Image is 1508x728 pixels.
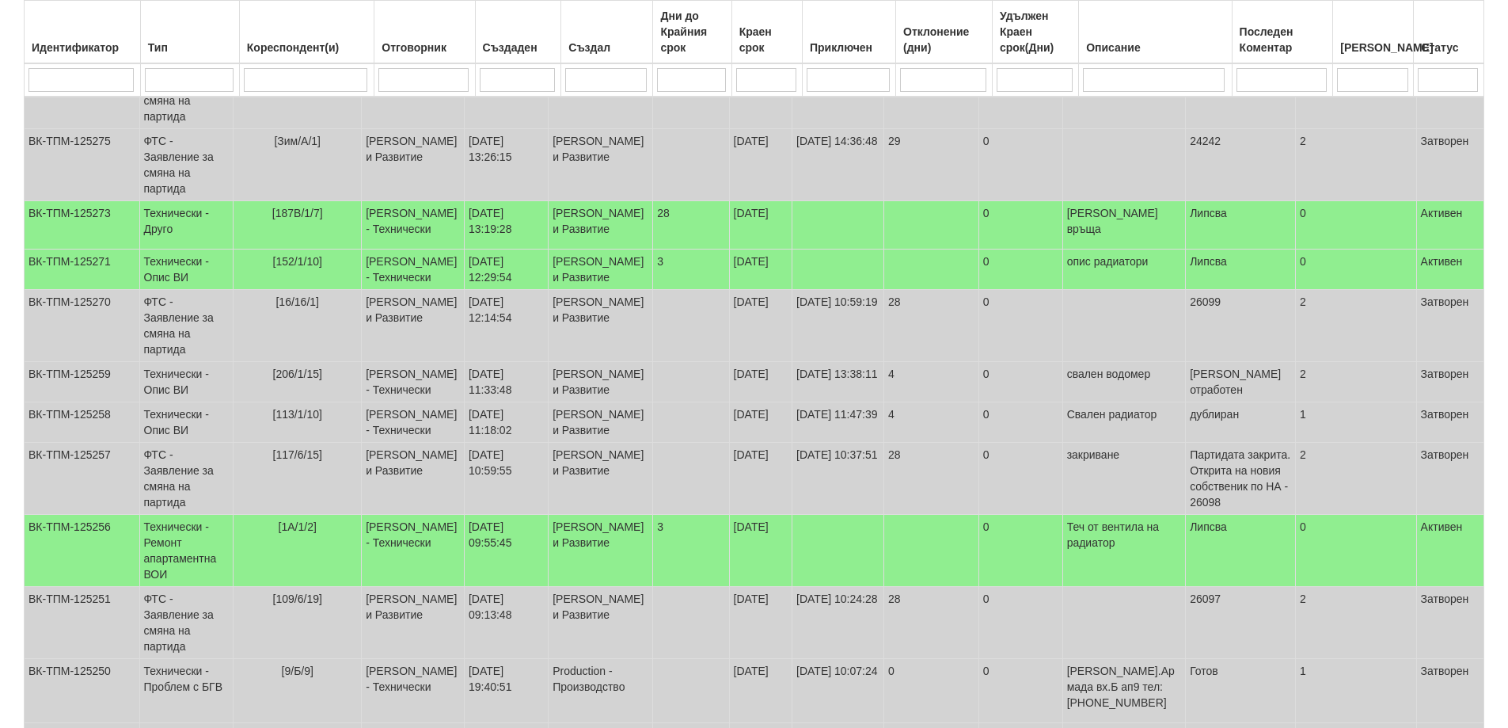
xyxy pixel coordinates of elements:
[464,362,548,402] td: [DATE] 11:33:48
[139,201,234,250] td: Технически - Друго
[378,36,470,59] div: Отговорник
[480,36,557,59] div: Създаден
[549,201,653,250] td: [PERSON_NAME] и Развитие
[362,250,465,290] td: [PERSON_NAME] - Технически
[139,515,234,587] td: Технически - Ремонт апартаментна ВОИ
[362,587,465,659] td: [PERSON_NAME] и Развитие
[549,362,653,402] td: [PERSON_NAME] и Развитие
[139,362,234,402] td: Технически - Опис ВИ
[25,201,140,250] td: ВК-ТПМ-125273
[978,290,1062,362] td: 0
[464,250,548,290] td: [DATE] 12:29:54
[883,659,978,723] td: 0
[1296,402,1417,443] td: 1
[1079,1,1232,64] th: Описание: No sort applied, activate to apply an ascending sort
[139,250,234,290] td: Технически - Опис ВИ
[549,129,653,201] td: [PERSON_NAME] и Развитие
[273,368,322,380] span: [206/1/15]
[653,1,731,64] th: Дни до Крайния срок: No sort applied, activate to apply an ascending sort
[1416,362,1483,402] td: Затворен
[549,250,653,290] td: [PERSON_NAME] и Развитие
[549,515,653,587] td: [PERSON_NAME] и Развитие
[729,201,792,250] td: [DATE]
[1190,207,1227,219] span: Липсва
[657,5,727,59] div: Дни до Крайния срок
[729,587,792,659] td: [DATE]
[273,593,322,605] span: [109/6/19]
[729,290,792,362] td: [DATE]
[549,659,653,723] td: Production - Производство
[274,135,321,147] span: [Зим/А/1]
[464,201,548,250] td: [DATE] 13:19:28
[25,129,140,201] td: ВК-ТПМ-125275
[273,255,322,268] span: [152/1/10]
[1190,448,1290,509] span: Партидата закрита. Открита на новия собственик по НА - 26098
[464,129,548,201] td: [DATE] 13:26:15
[279,520,317,533] span: [1А/1/2]
[978,515,1062,587] td: 0
[464,587,548,659] td: [DATE] 09:13:48
[1296,443,1417,515] td: 2
[475,1,561,64] th: Създаден: No sort applied, activate to apply an ascending sort
[1296,290,1417,362] td: 2
[883,587,978,659] td: 28
[1190,408,1239,421] span: дублиран
[139,443,234,515] td: ФТС - Заявление за смяна на партида
[1416,659,1483,723] td: Затворен
[736,21,798,59] div: Краен срок
[657,520,663,533] span: 3
[139,129,234,201] td: ФТС - Заявление за смяна на партида
[25,515,140,587] td: ВК-ТПМ-125256
[1296,129,1417,201] td: 2
[244,36,370,59] div: Кореспондент(и)
[25,362,140,402] td: ВК-ТПМ-125259
[1067,205,1182,237] p: [PERSON_NAME] връща
[729,659,792,723] td: [DATE]
[239,1,374,64] th: Кореспондент(и): No sort applied, activate to apply an ascending sort
[272,207,323,219] span: [187В/1/7]
[729,443,792,515] td: [DATE]
[362,362,465,402] td: [PERSON_NAME] - Технически
[1296,250,1417,290] td: 0
[1416,290,1483,362] td: Затворен
[1416,129,1483,201] td: Затворен
[896,1,993,64] th: Отклонение (дни): No sort applied, activate to apply an ascending sort
[25,659,140,723] td: ВК-ТПМ-125250
[657,255,663,268] span: 3
[1083,36,1227,59] div: Описание
[549,587,653,659] td: [PERSON_NAME] и Развитие
[362,290,465,362] td: [PERSON_NAME] и Развитие
[729,250,792,290] td: [DATE]
[1067,406,1182,422] p: Свален радиатор
[1190,255,1227,268] span: Липсва
[565,36,648,59] div: Създал
[1416,587,1483,659] td: Затворен
[731,1,802,64] th: Краен срок: No sort applied, activate to apply an ascending sort
[883,402,978,443] td: 4
[729,515,792,587] td: [DATE]
[1190,368,1281,396] span: [PERSON_NAME] отработен
[978,129,1062,201] td: 0
[900,21,988,59] div: Отклонение (дни)
[273,408,322,421] span: [113/1/10]
[883,443,978,515] td: 28
[1067,519,1182,551] p: Теч от вентила на радиатор
[1067,447,1182,463] p: закриване
[464,443,548,515] td: [DATE] 10:59:55
[1236,21,1329,59] div: Последен Коментар
[139,402,234,443] td: Технически - Опис ВИ
[140,1,239,64] th: Тип: No sort applied, activate to apply an ascending sort
[978,443,1062,515] td: 0
[139,587,234,659] td: ФТС - Заявление за смяна на партида
[1232,1,1333,64] th: Последен Коментар: No sort applied, activate to apply an ascending sort
[273,448,322,461] span: [117/6/15]
[549,402,653,443] td: [PERSON_NAME] и Развитие
[1418,36,1480,59] div: Статус
[1337,36,1409,59] div: [PERSON_NAME]
[25,290,140,362] td: ВК-ТПМ-125270
[1416,402,1483,443] td: Затворен
[802,1,895,64] th: Приключен: No sort applied, activate to apply an ascending sort
[883,290,978,362] td: 28
[362,659,465,723] td: [PERSON_NAME] - Технически
[792,402,884,443] td: [DATE] 11:47:39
